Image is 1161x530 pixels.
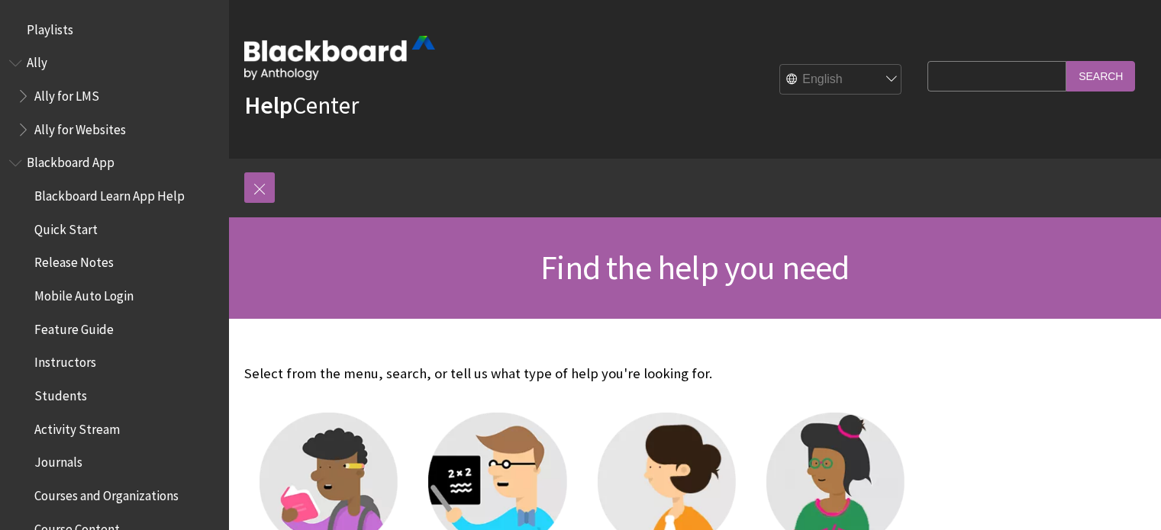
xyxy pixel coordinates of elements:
span: Students [34,383,87,403]
span: Journals [34,450,82,471]
nav: Book outline for Playlists [9,17,220,43]
span: Find the help you need [540,246,849,288]
span: Mobile Auto Login [34,283,134,304]
span: Activity Stream [34,416,120,437]
span: Feature Guide [34,316,114,337]
span: Quick Start [34,217,98,237]
nav: Book outline for Anthology Ally Help [9,50,220,143]
a: HelpCenter [244,90,359,120]
select: Site Language Selector [780,65,902,95]
strong: Help [244,90,292,120]
span: Instructors [34,350,96,371]
span: Release Notes [34,250,114,271]
span: Courses and Organizations [34,483,179,503]
span: Blackboard App [27,150,114,171]
input: Search [1066,61,1135,91]
img: Blackboard by Anthology [244,36,435,80]
span: Ally for Websites [34,117,126,137]
span: Ally [27,50,47,71]
p: Select from the menu, search, or tell us what type of help you're looking for. [244,364,920,384]
span: Blackboard Learn App Help [34,183,185,204]
span: Ally for LMS [34,83,99,104]
span: Playlists [27,17,73,37]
